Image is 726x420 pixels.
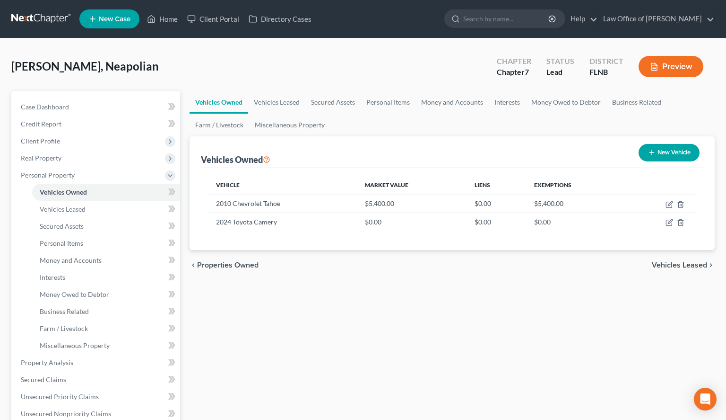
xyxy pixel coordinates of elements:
div: Chapter [497,67,531,78]
a: Money and Accounts [415,91,489,114]
td: $5,400.00 [357,195,467,213]
th: Exemptions [527,176,625,195]
input: Search by name... [463,10,550,27]
span: Case Dashboard [21,103,69,111]
a: Directory Cases [244,10,316,27]
a: Vehicles Owned [190,91,248,114]
div: Open Intercom Messenger [694,388,717,411]
span: Vehicles Leased [652,261,707,269]
a: Client Portal [182,10,244,27]
button: chevron_left Properties Owned [190,261,259,269]
a: Personal Items [361,91,415,114]
a: Vehicles Leased [248,91,305,114]
th: Vehicle [208,176,357,195]
a: Money and Accounts [32,252,180,269]
span: Property Analysis [21,358,73,366]
a: Unsecured Priority Claims [13,388,180,405]
span: Miscellaneous Property [40,341,110,349]
div: District [589,56,623,67]
div: FLNB [589,67,623,78]
th: Liens [467,176,527,195]
span: Real Property [21,154,61,162]
span: Farm / Livestock [40,324,88,332]
span: Money and Accounts [40,256,102,264]
a: Interests [489,91,526,114]
a: Vehicles Leased [32,201,180,218]
a: Miscellaneous Property [32,337,180,354]
span: Client Profile [21,137,60,145]
button: Vehicles Leased chevron_right [652,261,715,269]
span: Unsecured Nonpriority Claims [21,410,111,418]
div: Lead [546,67,574,78]
td: $0.00 [527,213,625,231]
div: Status [546,56,574,67]
span: Credit Report [21,120,61,128]
span: [PERSON_NAME], Neapolian [11,59,159,73]
span: Money Owed to Debtor [40,290,109,298]
span: Unsecured Priority Claims [21,393,99,401]
i: chevron_left [190,261,197,269]
a: Credit Report [13,116,180,133]
th: Market Value [357,176,467,195]
td: $5,400.00 [527,195,625,213]
td: $0.00 [467,213,527,231]
a: Case Dashboard [13,98,180,116]
span: Secured Claims [21,375,66,384]
span: Secured Assets [40,222,84,230]
a: Secured Assets [32,218,180,235]
span: New Case [99,16,130,23]
a: Vehicles Owned [32,184,180,201]
a: Money Owed to Debtor [526,91,606,114]
a: Interests [32,269,180,286]
a: Miscellaneous Property [249,114,330,136]
a: Secured Claims [13,371,180,388]
td: 2024 Toyota Camery [208,213,357,231]
span: 7 [525,67,529,76]
a: Secured Assets [305,91,361,114]
button: Preview [639,56,703,77]
a: Property Analysis [13,354,180,371]
a: Business Related [606,91,667,114]
span: Personal Property [21,171,75,179]
a: Farm / Livestock [32,320,180,337]
a: Farm / Livestock [190,114,249,136]
a: Business Related [32,303,180,320]
a: Home [142,10,182,27]
a: Personal Items [32,235,180,252]
span: Vehicles Owned [40,188,87,196]
span: Properties Owned [197,261,259,269]
a: Law Office of [PERSON_NAME] [598,10,714,27]
a: Help [566,10,597,27]
td: $0.00 [467,195,527,213]
i: chevron_right [707,261,715,269]
span: Business Related [40,307,89,315]
td: 2010 Chevrolet Tahoe [208,195,357,213]
button: New Vehicle [639,144,700,161]
span: Vehicles Leased [40,205,86,213]
span: Personal Items [40,239,83,247]
a: Money Owed to Debtor [32,286,180,303]
td: $0.00 [357,213,467,231]
span: Interests [40,273,65,281]
div: Chapter [497,56,531,67]
div: Vehicles Owned [201,154,270,165]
